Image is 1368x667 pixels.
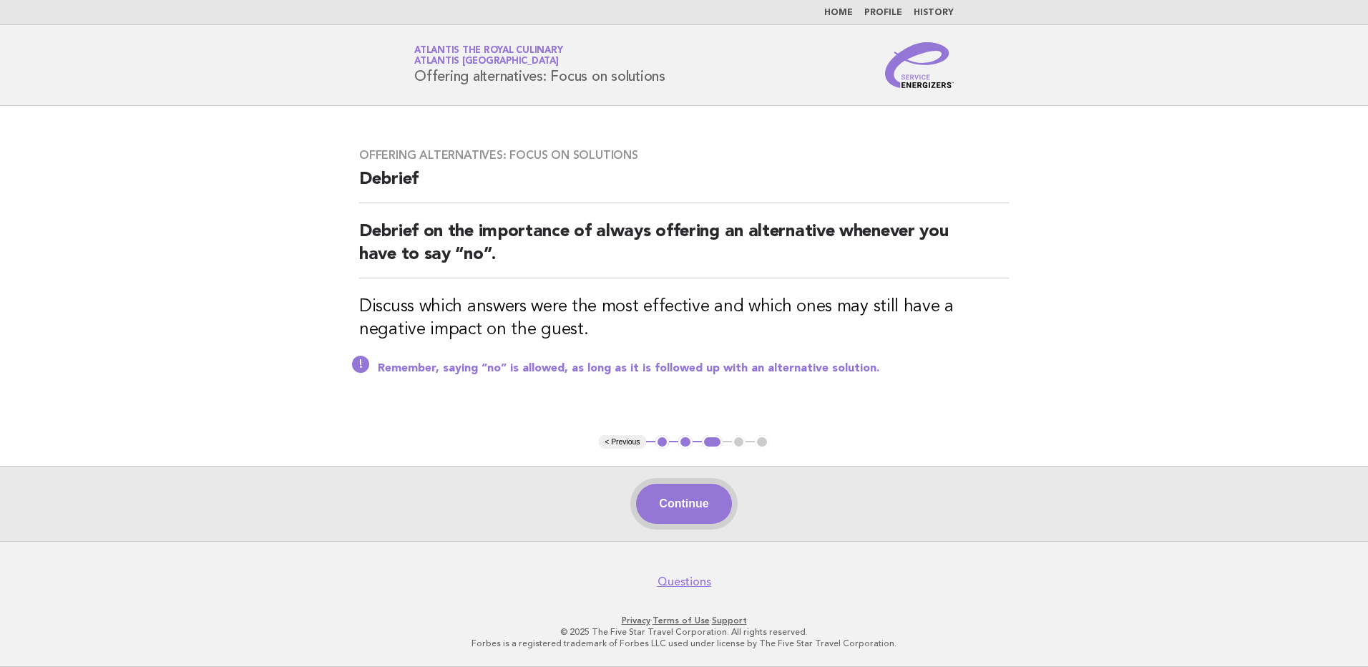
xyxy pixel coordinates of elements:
h2: Debrief on the importance of always offering an alternative whenever you have to say “no”. [359,220,1009,278]
button: < Previous [599,435,645,449]
button: 2 [678,435,693,449]
p: · · [246,615,1122,626]
span: Atlantis [GEOGRAPHIC_DATA] [414,57,559,67]
button: Continue [636,484,731,524]
a: Home [824,9,853,17]
h2: Debrief [359,168,1009,203]
button: 1 [655,435,670,449]
p: Forbes is a registered trademark of Forbes LLC used under license by The Five Star Travel Corpora... [246,638,1122,649]
p: © 2025 The Five Star Travel Corporation. All rights reserved. [246,626,1122,638]
p: Remember, saying “no” is allowed, as long as it is followed up with an alternative solution. [378,361,1009,376]
a: Atlantis the Royal CulinaryAtlantis [GEOGRAPHIC_DATA] [414,46,562,66]
button: 3 [702,435,723,449]
img: Service Energizers [885,42,954,88]
a: Profile [864,9,902,17]
a: Support [712,615,747,625]
h1: Offering alternatives: Focus on solutions [414,47,665,84]
a: History [914,9,954,17]
h3: Discuss which answers were the most effective and which ones may still have a negative impact on ... [359,296,1009,341]
a: Privacy [622,615,650,625]
h3: Offering alternatives: Focus on solutions [359,148,1009,162]
a: Questions [658,575,711,589]
a: Terms of Use [653,615,710,625]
